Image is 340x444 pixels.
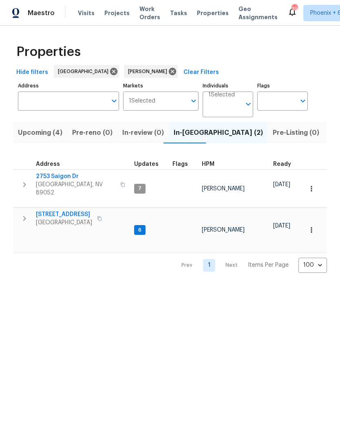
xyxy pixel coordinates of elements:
[122,127,164,138] span: In-review (0)
[135,227,145,234] span: 6
[203,83,253,88] label: Individuals
[129,98,155,105] span: 1 Selected
[273,223,290,229] span: [DATE]
[202,227,245,233] span: [PERSON_NAME]
[123,83,199,88] label: Markets
[72,127,113,138] span: Pre-reno (0)
[13,65,51,80] button: Hide filters
[128,67,170,76] span: [PERSON_NAME]
[170,10,187,16] span: Tasks
[180,65,222,80] button: Clear Filters
[172,161,188,167] span: Flags
[202,161,214,167] span: HPM
[78,9,95,17] span: Visits
[108,95,120,107] button: Open
[273,161,298,167] div: Earliest renovation start date (first business day after COE or Checkout)
[58,67,112,76] span: [GEOGRAPHIC_DATA]
[248,261,289,269] p: Items Per Page
[238,5,278,21] span: Geo Assignments
[36,161,60,167] span: Address
[208,91,235,98] span: 1 Selected
[36,219,92,227] span: [GEOGRAPHIC_DATA]
[298,254,327,276] div: 100
[54,65,119,78] div: [GEOGRAPHIC_DATA]
[297,95,309,107] button: Open
[134,161,159,167] span: Updates
[273,127,319,138] span: Pre-Listing (0)
[273,182,290,187] span: [DATE]
[16,48,81,56] span: Properties
[203,259,215,272] a: Goto page 1
[18,127,62,138] span: Upcoming (4)
[139,5,160,21] span: Work Orders
[174,258,327,273] nav: Pagination Navigation
[197,9,229,17] span: Properties
[273,161,291,167] span: Ready
[16,67,48,78] span: Hide filters
[291,5,297,13] div: 39
[257,83,308,88] label: Flags
[243,98,254,110] button: Open
[202,186,245,192] span: [PERSON_NAME]
[124,65,178,78] div: [PERSON_NAME]
[135,185,145,192] span: 7
[188,95,199,107] button: Open
[36,181,115,197] span: [GEOGRAPHIC_DATA], NV 89052
[18,83,119,88] label: Address
[174,127,263,138] span: In-[GEOGRAPHIC_DATA] (2)
[183,67,219,78] span: Clear Filters
[36,210,92,219] span: [STREET_ADDRESS]
[104,9,130,17] span: Projects
[36,172,115,181] span: 2753 Saigon Dr
[28,9,55,17] span: Maestro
